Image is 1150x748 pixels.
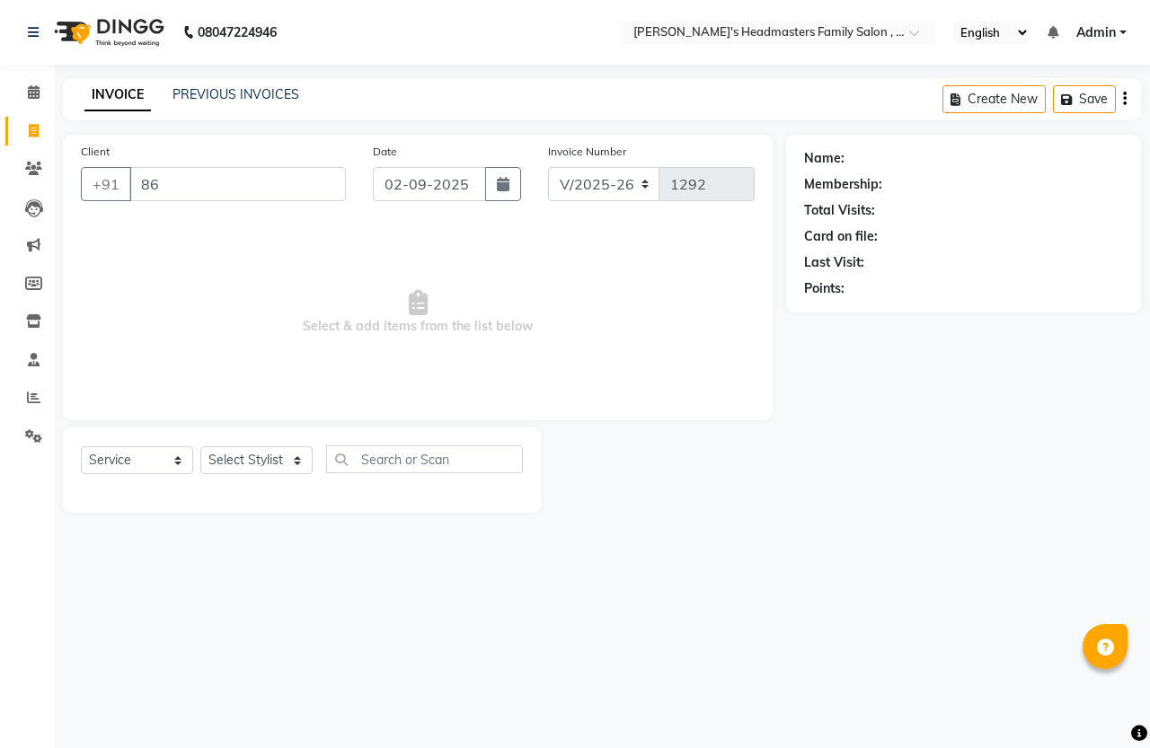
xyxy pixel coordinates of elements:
div: Name: [804,149,845,168]
a: INVOICE [84,79,151,111]
button: Create New [942,85,1046,113]
button: Save [1053,85,1116,113]
button: +91 [81,167,131,201]
input: Search by Name/Mobile/Email/Code [129,167,346,201]
div: Total Visits: [804,201,875,220]
img: logo [46,7,169,57]
b: 08047224946 [198,7,277,57]
label: Invoice Number [548,144,626,160]
a: PREVIOUS INVOICES [172,86,299,102]
div: Membership: [804,175,882,194]
label: Client [81,144,110,160]
div: Card on file: [804,227,878,246]
span: Admin [1076,23,1116,42]
input: Search or Scan [326,445,523,473]
div: Last Visit: [804,253,864,272]
label: Date [373,144,397,160]
span: Select & add items from the list below [81,223,755,402]
div: Points: [804,279,845,298]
